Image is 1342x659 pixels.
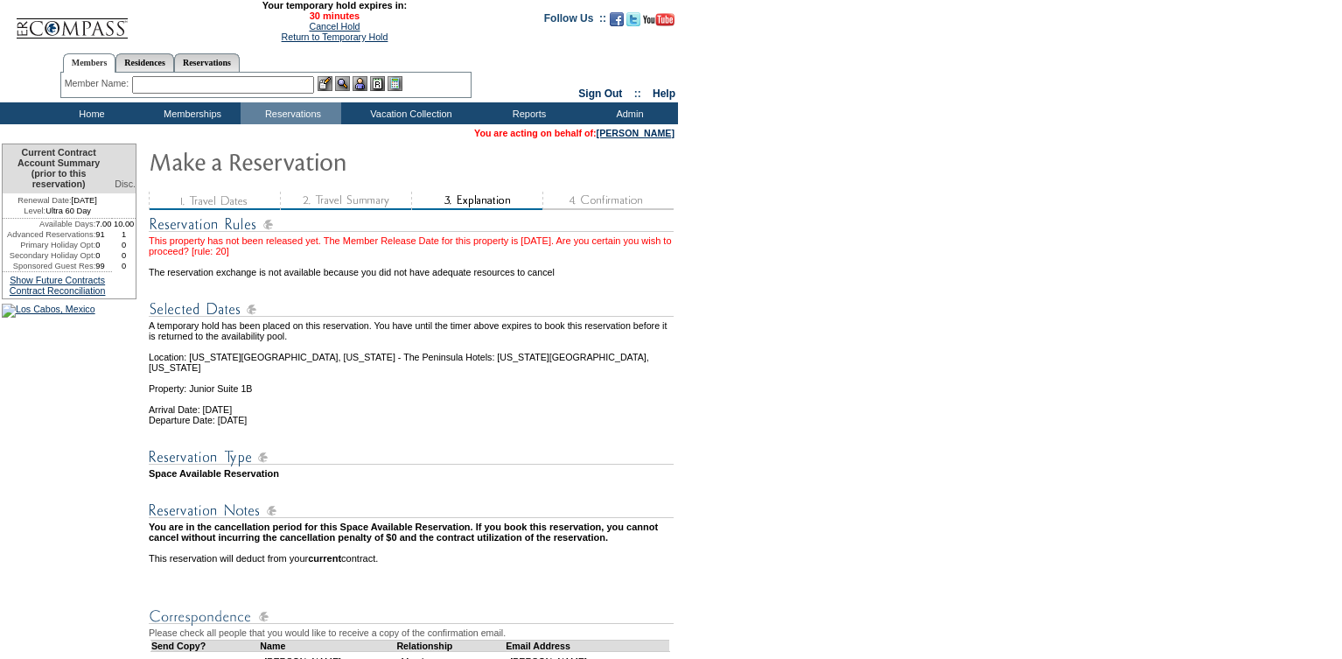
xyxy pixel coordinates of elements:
[149,394,676,415] td: Arrival Date: [DATE]
[370,76,385,91] img: Reservations
[544,11,606,32] td: Follow Us ::
[3,229,95,240] td: Advanced Reservations:
[17,195,71,206] span: Renewal Date:
[149,415,676,425] td: Departure Date: [DATE]
[318,76,332,91] img: b_edit.gif
[578,88,622,100] a: Sign Out
[149,144,499,179] img: Make Reservation
[149,256,676,277] td: The reservation exchange is not available because you did not have adequate resources to cancel
[335,76,350,91] img: View
[112,261,136,271] td: 0
[15,4,129,39] img: Compass Home
[3,193,112,206] td: [DATE]
[39,102,140,124] td: Home
[24,206,45,216] span: Level:
[3,261,95,271] td: Sponsored Guest Res:
[149,500,674,522] img: Reservation Notes
[3,206,112,219] td: Ultra 60 Day
[149,373,676,394] td: Property: Junior Suite 1B
[149,627,506,638] span: Please check all people that you would like to receive a copy of the confirmation email.
[388,76,402,91] img: b_calculator.gif
[112,219,136,229] td: 10.00
[643,13,674,26] img: Subscribe to our YouTube Channel
[95,250,112,261] td: 0
[63,53,116,73] a: Members
[151,640,261,651] td: Send Copy?
[626,12,640,26] img: Follow us on Twitter
[149,192,280,210] img: step1_state3.gif
[341,102,477,124] td: Vacation Collection
[308,553,341,564] b: current
[137,11,531,21] span: 30 minutes
[112,250,136,261] td: 0
[2,304,95,318] img: Los Cabos, Mexico
[3,240,95,250] td: Primary Holiday Opt:
[241,102,341,124] td: Reservations
[396,640,506,651] td: Relationship
[65,76,132,91] div: Member Name:
[115,179,136,189] span: Disc.
[95,219,112,229] td: 7.00
[95,240,112,250] td: 0
[411,192,542,210] img: step3_state2.gif
[140,102,241,124] td: Memberships
[626,18,640,28] a: Follow us on Twitter
[3,250,95,261] td: Secondary Holiday Opt:
[149,522,676,543] td: You are in the cancellation period for this Space Available Reservation. If you book this reserva...
[309,21,360,32] a: Cancel Hold
[10,275,105,285] a: Show Future Contracts
[3,144,112,193] td: Current Contract Account Summary (prior to this reservation)
[10,285,106,296] a: Contract Reconciliation
[643,18,674,28] a: Subscribe to our YouTube Channel
[597,128,674,138] a: [PERSON_NAME]
[112,229,136,240] td: 1
[474,128,674,138] span: You are acting on behalf of:
[149,235,676,256] div: This property has not been released yet. The Member Release Date for this property is [DATE]. Are...
[149,298,674,320] img: Reservation Dates
[149,320,676,341] td: A temporary hold has been placed on this reservation. You have until the timer above expires to b...
[280,192,411,210] img: step2_state3.gif
[174,53,240,72] a: Reservations
[149,214,674,235] img: subTtlResRules.gif
[115,53,174,72] a: Residences
[506,640,669,651] td: Email Address
[260,640,396,651] td: Name
[634,88,641,100] span: ::
[477,102,577,124] td: Reports
[577,102,678,124] td: Admin
[3,219,95,229] td: Available Days:
[610,12,624,26] img: Become our fan on Facebook
[542,192,674,210] img: step4_state1.gif
[95,229,112,240] td: 91
[282,32,388,42] a: Return to Temporary Hold
[610,18,624,28] a: Become our fan on Facebook
[353,76,367,91] img: Impersonate
[149,341,676,373] td: Location: [US_STATE][GEOGRAPHIC_DATA], [US_STATE] - The Peninsula Hotels: [US_STATE][GEOGRAPHIC_D...
[149,468,676,479] td: Space Available Reservation
[95,261,112,271] td: 99
[112,240,136,250] td: 0
[653,88,675,100] a: Help
[149,446,674,468] img: Reservation Type
[149,553,676,564] td: This reservation will deduct from your contract.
